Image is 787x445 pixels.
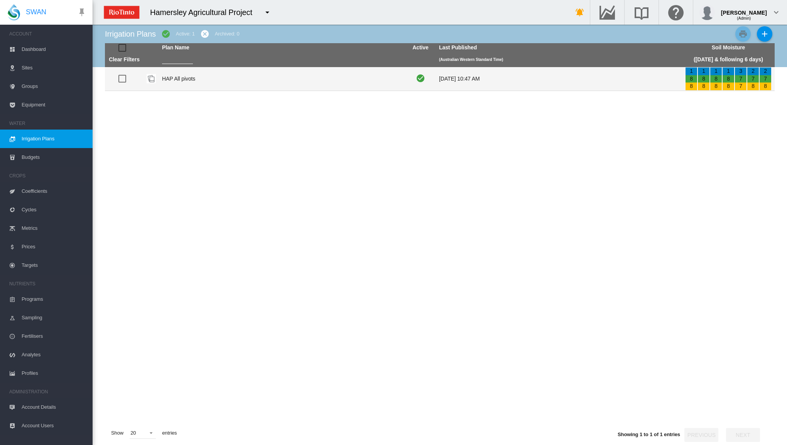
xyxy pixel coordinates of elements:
div: 1 [710,67,722,75]
div: 1 [723,67,734,75]
md-icon: Search the knowledge base [632,8,651,17]
button: Previous [684,428,718,442]
td: HAP All pivots [159,67,405,91]
md-icon: Click here for help [667,8,685,17]
div: 2 [747,67,759,75]
img: product-image-placeholder.png [147,74,156,83]
div: 8 [686,75,697,83]
button: icon-menu-down [260,5,275,20]
md-icon: icon-bell-ring [575,8,584,17]
span: Sites [22,59,86,77]
div: [PERSON_NAME] [721,6,767,13]
span: (Admin) [737,16,751,20]
span: Prices [22,238,86,256]
span: Irrigation Plans [22,130,86,148]
div: Plan Id: 17653 [147,74,156,83]
th: Plan Name [159,43,405,52]
div: 1 [686,67,697,75]
span: Show [108,426,127,440]
div: 3 [735,67,746,75]
div: 8 [710,83,722,90]
button: Add New Plan [757,26,772,42]
button: icon-bell-ring [572,5,588,20]
img: profile.jpg [699,5,715,20]
th: ([DATE] & following 6 days) [682,52,775,67]
span: CROPS [9,170,86,182]
div: 7 [735,75,746,83]
span: Analytes [22,346,86,364]
div: 20 [130,430,136,436]
md-icon: icon-menu-down [263,8,272,17]
span: Budgets [22,148,86,167]
img: SWAN-Landscape-Logo-Colour-drop.png [8,4,20,20]
img: ZPXdBAAAAAElFTkSuQmCC [101,3,142,22]
span: Fertilisers [22,327,86,346]
span: Dashboard [22,40,86,59]
div: 8 [760,83,771,90]
span: Cycles [22,201,86,219]
span: Profiles [22,364,86,383]
div: 7 [760,75,771,83]
span: NUTRIENTS [9,278,86,290]
div: 2 [760,67,771,75]
span: ADMINISTRATION [9,386,86,398]
span: Coefficients [22,182,86,201]
md-icon: icon-cancel [200,29,209,39]
div: 8 [686,83,697,90]
div: Irrigation Plans [105,29,156,39]
span: ACCOUNT [9,28,86,40]
span: Sampling [22,308,86,327]
md-icon: Go to the Data Hub [598,8,616,17]
div: 7 [735,83,746,90]
span: WATER [9,117,86,130]
th: Active [405,43,436,52]
td: 1 8 8 1 8 8 1 8 8 1 8 8 3 7 7 2 7 8 2 7 8 [682,67,775,91]
span: Metrics [22,219,86,238]
div: Hamersley Agricultural Project [150,7,259,18]
span: Equipment [22,96,86,114]
div: 8 [723,75,734,83]
md-icon: icon-plus [760,29,769,39]
span: Groups [22,77,86,96]
th: (Australian Western Standard Time) [436,52,682,67]
span: Account Details [22,398,86,416]
md-icon: icon-pin [77,8,86,17]
a: Clear Filters [109,56,140,62]
th: Soil Moisture [682,43,775,52]
span: Programs [22,290,86,308]
span: SWAN [26,7,46,17]
div: 8 [723,83,734,90]
div: 8 [698,75,709,83]
md-icon: icon-printer [738,29,748,39]
span: Targets [22,256,86,275]
span: entries [159,426,180,440]
span: Account Users [22,416,86,435]
div: 8 [710,75,722,83]
md-icon: icon-chevron-down [772,8,781,17]
div: Archived: 0 [215,30,240,37]
div: 1 [698,67,709,75]
th: Last Published [436,43,682,52]
td: [DATE] 10:47 AM [436,67,682,91]
span: Showing 1 to 1 of 1 entries [618,432,680,437]
div: 8 [747,83,759,90]
div: 8 [698,83,709,90]
button: Next [726,428,760,442]
button: Print Irrigation Plans [735,26,751,42]
md-icon: icon-checkbox-marked-circle [161,29,171,39]
div: 7 [747,75,759,83]
div: Active: 1 [176,30,195,37]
